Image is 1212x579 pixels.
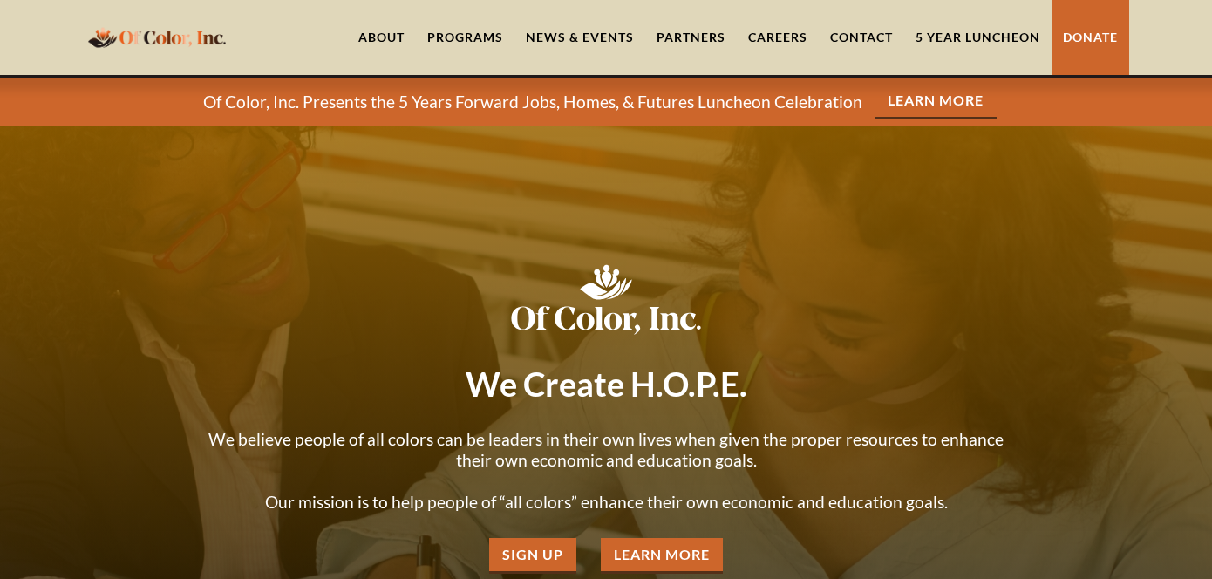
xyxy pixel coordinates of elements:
[83,17,231,58] a: home
[466,364,747,404] strong: We Create H.O.P.E.
[489,538,576,574] a: Sign Up
[427,29,503,46] div: Programs
[196,429,1016,513] p: We believe people of all colors can be leaders in their own lives when given the proper resources...
[601,538,723,574] a: Learn More
[203,92,862,112] p: Of Color, Inc. Presents the 5 Years Forward Jobs, Homes, & Futures Luncheon Celebration
[875,84,997,119] a: Learn More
